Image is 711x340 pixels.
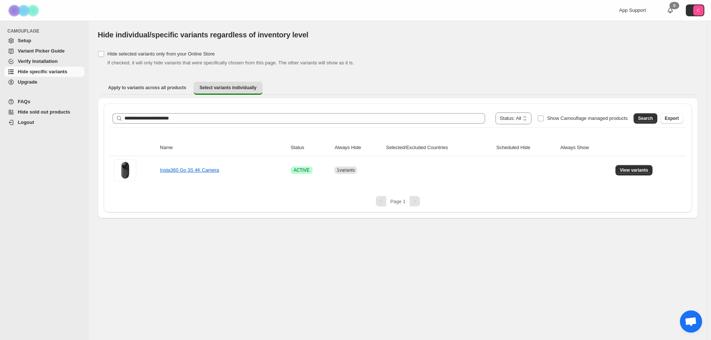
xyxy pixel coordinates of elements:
span: App Support [619,7,646,13]
span: Hide selected variants only from your Online Store [107,51,215,57]
span: Search [638,115,653,121]
a: Hide sold out products [4,107,84,117]
div: 0 [670,2,679,9]
th: Scheduled Hide [494,139,558,156]
span: ACTIVE [294,167,310,173]
th: Always Show [558,139,613,156]
span: Apply to variants across all products [108,85,186,91]
button: Apply to variants across all products [102,82,192,94]
a: Upgrade [4,77,84,87]
button: Avatar with initials C [686,4,704,16]
span: Avatar with initials C [693,5,704,16]
span: CAMOUFLAGE [7,28,85,34]
th: Always Hide [332,139,384,156]
th: Name [158,139,288,156]
a: Logout [4,117,84,128]
span: Variant Picker Guide [18,48,64,54]
span: Select variants individually [200,85,257,91]
button: Select variants individually [194,82,263,95]
a: 打開聊天 [680,310,702,333]
span: Hide specific variants [18,69,67,74]
span: FAQs [18,99,30,104]
text: C [697,8,700,13]
a: FAQs [4,97,84,107]
a: Hide specific variants [4,67,84,77]
span: View variants [620,167,648,173]
span: Export [665,115,679,121]
span: Verify Installation [18,58,58,64]
span: Logout [18,119,34,125]
th: Status [288,139,333,156]
a: Setup [4,36,84,46]
img: Camouflage [6,0,43,21]
button: Export [660,113,683,124]
span: If checked, it will only hide variants that were specifically chosen from this page. The other va... [107,60,354,65]
span: Show Camouflage managed products [547,115,628,121]
th: Selected/Excluded Countries [384,139,494,156]
span: Upgrade [18,79,37,85]
nav: Pagination [110,196,686,206]
div: Select variants individually [98,98,698,218]
a: Insta360 Go 3S 4K Camera [160,167,219,173]
span: Hide individual/specific variants regardless of inventory level [98,31,308,39]
button: Search [634,113,657,124]
span: Hide sold out products [18,109,70,115]
a: Variant Picker Guide [4,46,84,56]
img: Insta360 Go 3S 4K Camera [114,159,136,181]
span: Setup [18,38,31,43]
button: View variants [615,165,653,175]
a: Verify Installation [4,56,84,67]
span: 1 variants [337,168,355,173]
a: 0 [667,7,674,14]
span: Page 1 [390,199,405,204]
